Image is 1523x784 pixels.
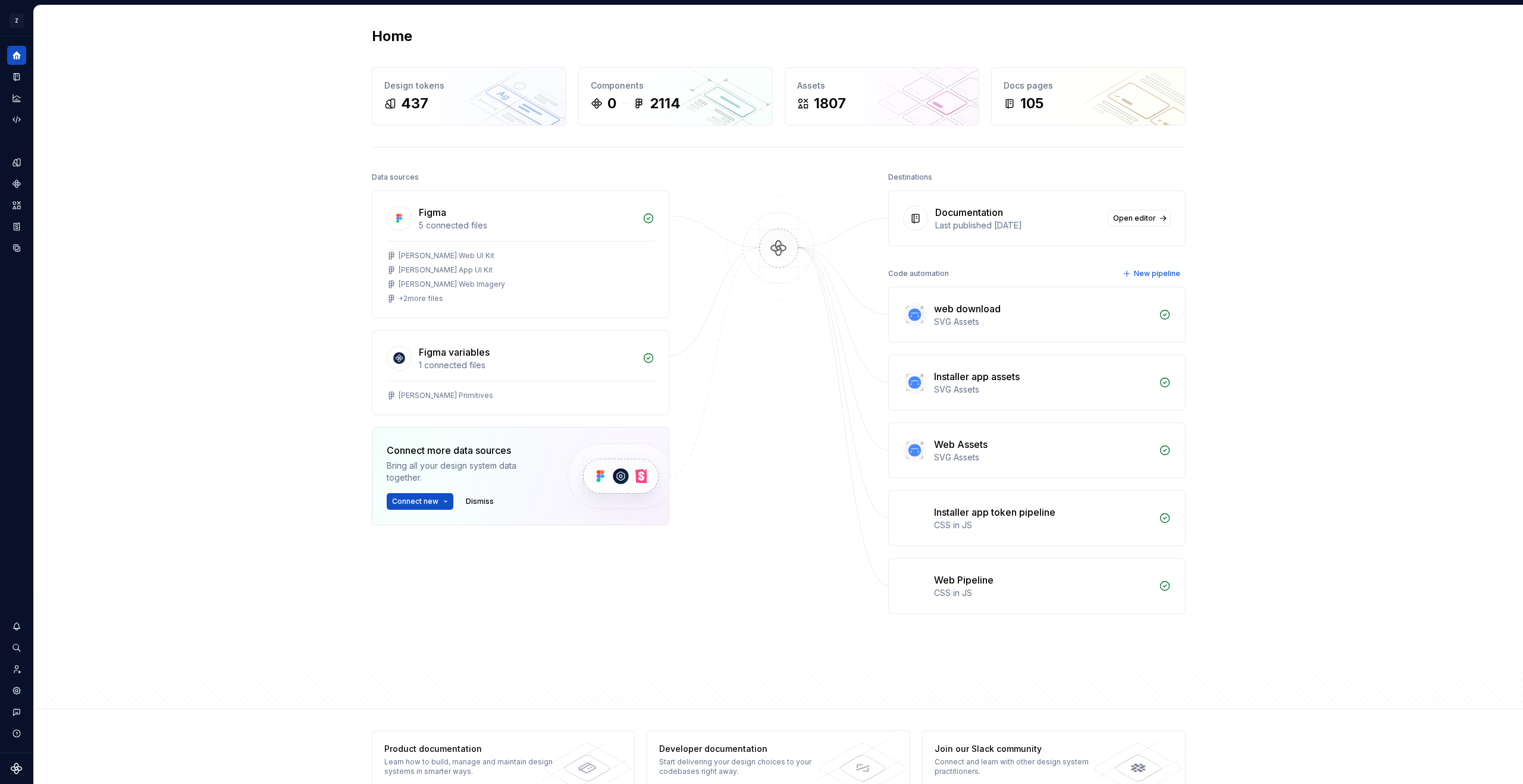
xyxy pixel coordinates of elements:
[7,239,26,258] a: Data sources
[7,617,26,636] button: Notifications
[1134,269,1180,278] span: New pipeline
[888,169,932,186] div: Destinations
[1020,94,1043,113] div: 105
[934,587,1152,599] div: CSS in JS
[7,89,26,108] a: Analytics
[399,251,494,261] div: [PERSON_NAME] Web UI Kit
[934,369,1020,384] div: Installer app assets
[7,67,26,86] a: Documentation
[607,94,616,113] div: 0
[372,169,419,186] div: Data sources
[814,94,846,113] div: 1807
[466,497,494,506] span: Dismiss
[7,196,26,215] a: Assets
[372,330,669,415] a: Figma variables1 connected files[PERSON_NAME] Primitives
[419,345,490,359] div: Figma variables
[1113,214,1156,223] span: Open editor
[1119,265,1186,282] button: New pipeline
[384,757,557,776] div: Learn how to build, manage and maintain design systems in smarter ways.
[7,46,26,65] a: Home
[1004,80,1173,92] div: Docs pages
[7,217,26,236] a: Storybook stories
[399,294,443,303] div: + 2 more files
[785,67,979,126] a: Assets1807
[650,94,681,113] div: 2114
[935,743,1108,755] div: Join our Slack community
[7,660,26,679] a: Invite team
[991,67,1186,126] a: Docs pages105
[934,505,1055,519] div: Installer app token pipeline
[11,763,23,774] svg: Supernova Logo
[934,302,1001,316] div: web download
[372,27,412,46] h2: Home
[372,190,669,318] a: Figma5 connected files[PERSON_NAME] Web UI Kit[PERSON_NAME] App UI Kit[PERSON_NAME] Web Imagery+2...
[399,265,493,275] div: [PERSON_NAME] App UI Kit
[934,384,1152,396] div: SVG Assets
[2,8,31,33] button: Z
[372,67,566,126] a: Design tokens437
[399,391,493,400] div: [PERSON_NAME] Primitives
[659,743,832,755] div: Developer documentation
[419,359,635,371] div: 1 connected files
[460,493,499,510] button: Dismiss
[7,703,26,722] button: Contact support
[7,174,26,193] a: Components
[387,443,547,457] div: Connect more data sources
[935,757,1108,776] div: Connect and learn with other design system practitioners.
[1108,210,1171,227] a: Open editor
[591,80,760,92] div: Components
[387,460,547,484] div: Bring all your design system data together.
[392,497,438,506] span: Connect new
[419,219,635,231] div: 5 connected files
[934,316,1152,328] div: SVG Assets
[934,573,994,587] div: Web Pipeline
[935,205,1003,219] div: Documentation
[578,67,773,126] a: Components02114
[7,110,26,129] a: Code automation
[10,14,24,28] div: Z
[401,94,428,113] div: 437
[384,80,554,92] div: Design tokens
[7,681,26,700] a: Settings
[935,219,1101,231] div: Last published [DATE]
[934,437,988,451] div: Web Assets
[7,638,26,657] button: Search ⌘K
[659,757,832,776] div: Start delivering your design choices to your codebases right away.
[934,451,1152,463] div: SVG Assets
[419,205,446,219] div: Figma
[7,153,26,172] a: Design tokens
[399,280,505,289] div: [PERSON_NAME] Web Imagery
[797,80,967,92] div: Assets
[888,265,949,282] div: Code automation
[387,493,453,510] button: Connect new
[934,519,1152,531] div: CSS in JS
[384,743,557,755] div: Product documentation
